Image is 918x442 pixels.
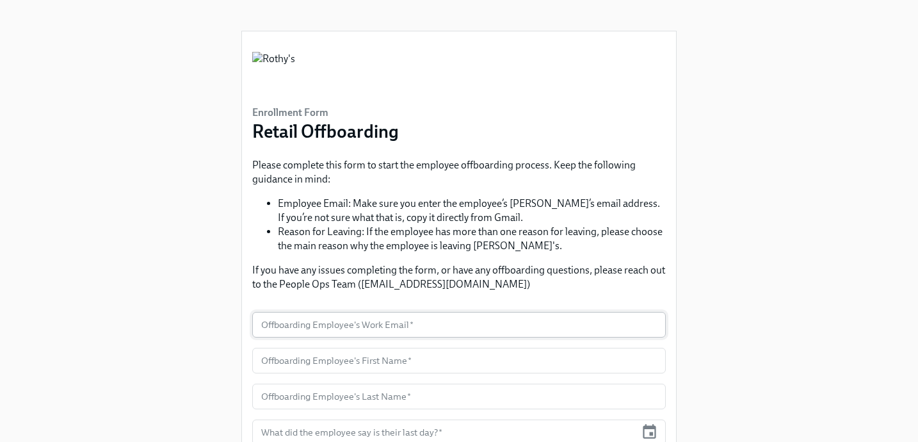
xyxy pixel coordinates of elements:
h6: Enrollment Form [252,106,399,120]
p: Please complete this form to start the employee offboarding process. Keep the following guidance ... [252,158,666,186]
li: Reason for Leaving: If the employee has more than one reason for leaving, please choose the main ... [278,225,666,253]
h3: Retail Offboarding [252,120,399,143]
img: Rothy's [252,52,295,90]
li: Employee Email: Make sure you enter the employee’s [PERSON_NAME]’s email address. If you’re not s... [278,197,666,225]
p: If you have any issues completing the form, or have any offboarding questions, please reach out t... [252,263,666,291]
